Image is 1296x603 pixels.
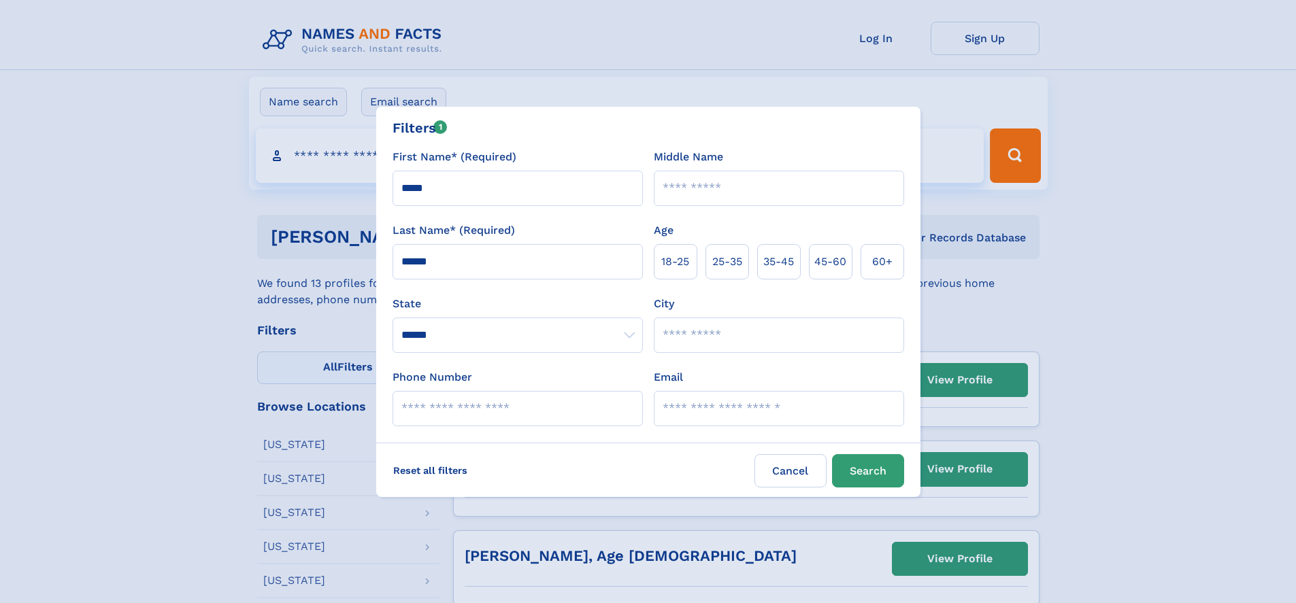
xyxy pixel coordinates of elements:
[393,149,516,165] label: First Name* (Required)
[393,296,643,312] label: State
[872,254,893,270] span: 60+
[763,254,794,270] span: 35‑45
[384,454,476,487] label: Reset all filters
[393,222,515,239] label: Last Name* (Required)
[814,254,846,270] span: 45‑60
[754,454,827,487] label: Cancel
[654,296,674,312] label: City
[712,254,742,270] span: 25‑35
[393,369,472,385] label: Phone Number
[654,222,674,239] label: Age
[654,149,723,165] label: Middle Name
[393,118,448,138] div: Filters
[832,454,904,487] button: Search
[654,369,683,385] label: Email
[661,254,689,270] span: 18‑25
